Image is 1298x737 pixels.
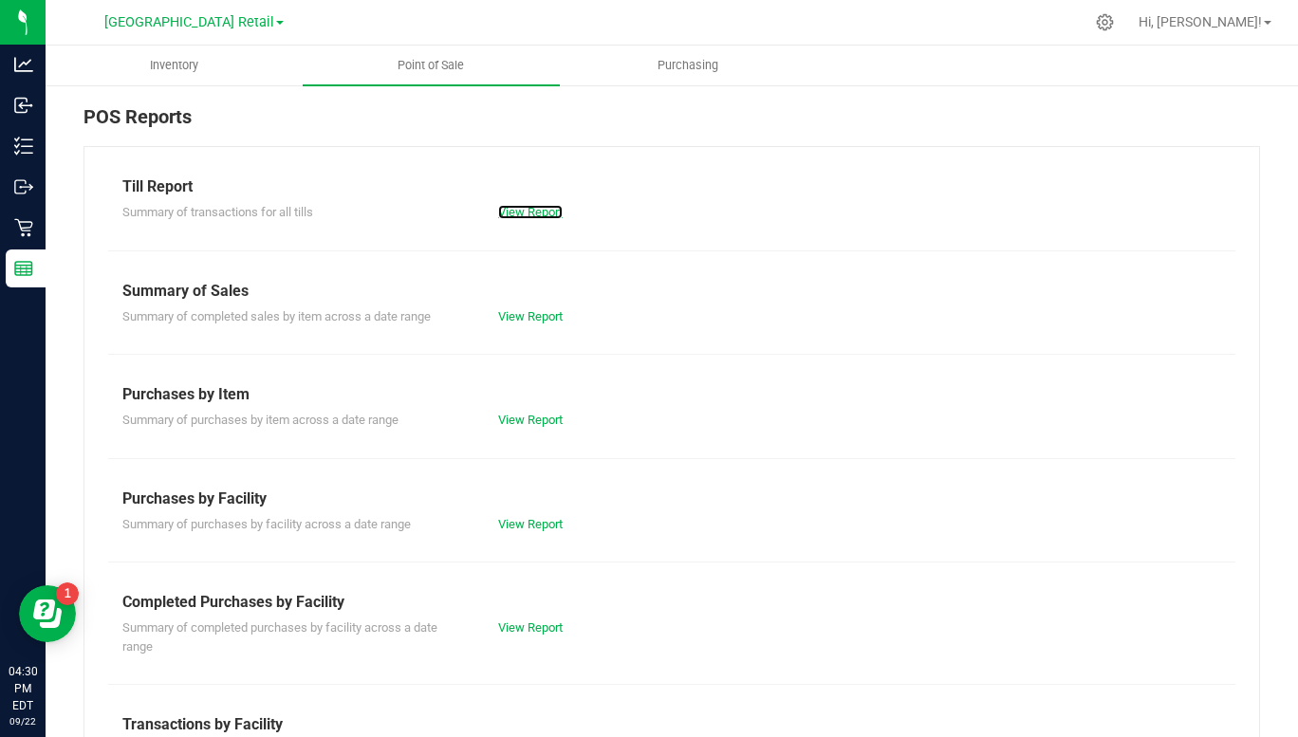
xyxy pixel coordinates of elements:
a: View Report [498,205,563,219]
span: Purchasing [632,57,744,74]
span: [GEOGRAPHIC_DATA] Retail [104,14,274,30]
div: Manage settings [1093,13,1117,31]
p: 04:30 PM EDT [9,663,37,714]
a: Inventory [46,46,303,85]
div: POS Reports [83,102,1260,146]
a: View Report [498,309,563,323]
a: View Report [498,413,563,427]
span: Summary of purchases by item across a date range [122,413,399,427]
inline-svg: Reports [14,259,33,278]
inline-svg: Outbound [14,177,33,196]
div: Purchases by Facility [122,488,1221,510]
div: Transactions by Facility [122,713,1221,736]
inline-svg: Inventory [14,137,33,156]
inline-svg: Analytics [14,55,33,74]
inline-svg: Inbound [14,96,33,115]
span: Point of Sale [372,57,490,74]
div: Till Report [122,175,1221,198]
a: View Report [498,517,563,531]
span: Summary of completed sales by item across a date range [122,309,431,323]
div: Purchases by Item [122,383,1221,406]
a: View Report [498,620,563,635]
span: Inventory [124,57,224,74]
span: Hi, [PERSON_NAME]! [1139,14,1262,29]
iframe: Resource center unread badge [56,582,79,605]
div: Completed Purchases by Facility [122,591,1221,614]
div: Summary of Sales [122,280,1221,303]
inline-svg: Retail [14,218,33,237]
span: Summary of transactions for all tills [122,205,313,219]
span: Summary of purchases by facility across a date range [122,517,411,531]
span: Summary of completed purchases by facility across a date range [122,620,437,654]
a: Point of Sale [303,46,560,85]
iframe: Resource center [19,585,76,642]
p: 09/22 [9,714,37,728]
a: Purchasing [560,46,817,85]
